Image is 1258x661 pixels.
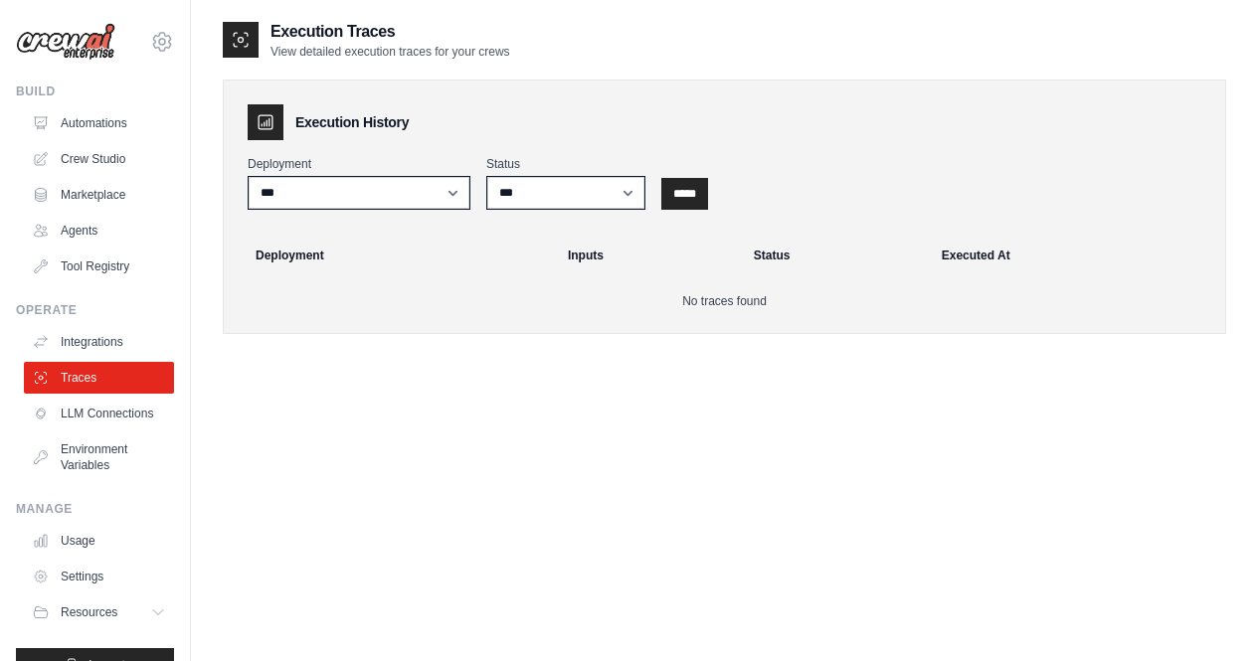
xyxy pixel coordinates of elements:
a: Agents [24,215,174,247]
h2: Execution Traces [270,20,510,44]
a: Tool Registry [24,250,174,282]
p: View detailed execution traces for your crews [270,44,510,60]
div: Operate [16,302,174,318]
a: Integrations [24,326,174,358]
a: Usage [24,525,174,557]
button: Resources [24,596,174,628]
p: No traces found [248,293,1201,309]
div: Build [16,83,174,99]
a: Marketplace [24,179,174,211]
img: Logo [16,23,115,61]
label: Status [486,156,645,172]
th: Deployment [232,234,556,277]
span: Resources [61,604,117,620]
h3: Execution History [295,112,409,132]
div: Manage [16,501,174,517]
a: LLM Connections [24,398,174,429]
a: Automations [24,107,174,139]
th: Executed At [930,234,1217,277]
label: Deployment [248,156,470,172]
a: Traces [24,362,174,394]
th: Status [742,234,930,277]
a: Settings [24,561,174,592]
th: Inputs [556,234,742,277]
a: Environment Variables [24,433,174,481]
a: Crew Studio [24,143,174,175]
